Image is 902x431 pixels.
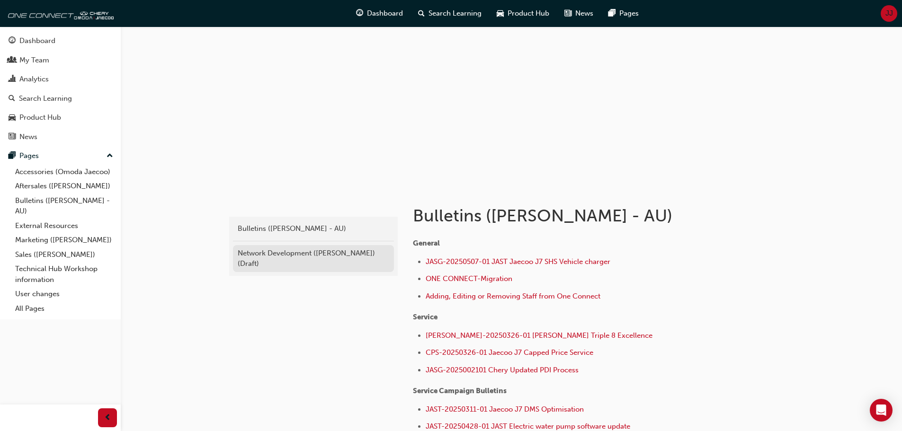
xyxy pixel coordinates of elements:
[4,90,117,107] a: Search Learning
[233,245,394,272] a: Network Development ([PERSON_NAME]) (Draft)
[9,37,16,45] span: guage-icon
[104,412,111,424] span: prev-icon
[413,387,507,395] span: Service Campaign Bulletins
[564,8,572,19] span: news-icon
[885,8,893,19] span: JJ
[19,132,37,142] div: News
[11,287,117,301] a: User changes
[426,366,579,374] a: JASG-2025002101 Chery Updated PDI Process
[19,35,55,46] div: Dashboard
[11,262,117,287] a: Technical Hub Workshop information
[489,4,557,23] a: car-iconProduct Hub
[5,4,114,23] img: oneconnect
[426,348,593,357] a: CPS-20250326-01 Jaecoo J7 Capped Price Service
[367,8,403,19] span: Dashboard
[9,114,16,122] span: car-icon
[356,8,363,19] span: guage-icon
[19,55,49,66] div: My Team
[4,52,117,69] a: My Team
[4,147,117,165] button: Pages
[4,109,117,126] a: Product Hub
[426,292,600,300] a: Adding, Editing or Removing Staff from One Connect
[348,4,411,23] a: guage-iconDashboard
[19,74,49,85] div: Analytics
[19,150,39,161] div: Pages
[426,257,610,266] a: JASG-20250507-01 JAST Jaecoo J7 SHS Vehicle charger
[508,8,549,19] span: Product Hub
[426,331,652,340] a: [PERSON_NAME]-20250326-01 [PERSON_NAME] Triple 8 Excellence
[881,5,897,22] button: JJ
[11,247,117,262] a: Sales ([PERSON_NAME])
[11,179,117,194] a: Aftersales ([PERSON_NAME])
[426,405,584,413] a: JAST-20250311-01 Jaecoo J7 DMS Optimisation
[601,4,646,23] a: pages-iconPages
[418,8,425,19] span: search-icon
[9,56,16,65] span: people-icon
[11,233,117,247] a: Marketing ([PERSON_NAME])
[411,4,489,23] a: search-iconSearch Learning
[619,8,639,19] span: Pages
[11,219,117,233] a: External Resources
[557,4,601,23] a: news-iconNews
[9,75,16,84] span: chart-icon
[238,223,389,234] div: Bulletins ([PERSON_NAME] - AU)
[497,8,504,19] span: car-icon
[19,112,61,123] div: Product Hub
[4,70,117,88] a: Analytics
[9,133,16,141] span: news-icon
[413,205,723,226] h1: Bulletins ([PERSON_NAME] - AU)
[413,239,440,247] span: General
[11,194,117,219] a: Bulletins ([PERSON_NAME] - AU)
[426,274,512,283] a: ONE CONNECT-Migration
[429,8,482,19] span: Search Learning
[9,152,16,160] span: pages-icon
[413,313,438,321] span: Service
[426,422,630,431] a: JAST-20250428-01 JAST Electric water pump software update
[870,399,893,422] div: Open Intercom Messenger
[9,95,15,103] span: search-icon
[19,93,72,104] div: Search Learning
[11,165,117,179] a: Accessories (Omoda Jaecoo)
[4,128,117,146] a: News
[4,32,117,50] a: Dashboard
[11,301,117,316] a: All Pages
[238,248,389,269] div: Network Development ([PERSON_NAME]) (Draft)
[4,30,117,147] button: DashboardMy TeamAnalyticsSearch LearningProduct HubNews
[107,150,113,162] span: up-icon
[575,8,593,19] span: News
[233,220,394,237] a: Bulletins ([PERSON_NAME] - AU)
[608,8,616,19] span: pages-icon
